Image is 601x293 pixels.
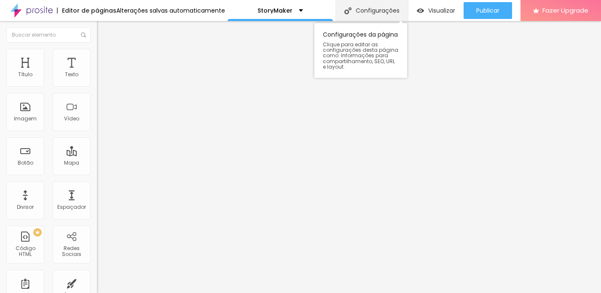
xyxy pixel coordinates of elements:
div: Vídeo [64,116,79,122]
div: Texto [65,72,78,77]
img: view-1.svg [417,7,424,14]
span: Clique para editar as configurações desta página como: Informações para compartilhamento, SEO, UR... [323,42,399,69]
img: Icone [344,7,351,14]
button: Visualizar [408,2,464,19]
button: Publicar [464,2,512,19]
div: Editor de páginas [57,8,116,13]
div: Imagem [14,116,37,122]
img: Icone [81,32,86,37]
div: Código HTML [8,245,42,258]
div: Redes Sociais [55,245,88,258]
div: Espaçador [57,204,86,210]
div: Divisor [17,204,34,210]
div: Mapa [64,160,79,166]
p: StoryMaker [258,8,292,13]
div: Configurações da página [314,23,407,78]
span: Publicar [476,7,499,14]
div: Botão [18,160,33,166]
div: Alterações salvas automaticamente [116,8,225,13]
input: Buscar elemento [6,27,91,43]
iframe: Editor [97,21,601,293]
span: Visualizar [428,7,455,14]
span: Fazer Upgrade [542,7,588,14]
div: Título [18,72,32,77]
